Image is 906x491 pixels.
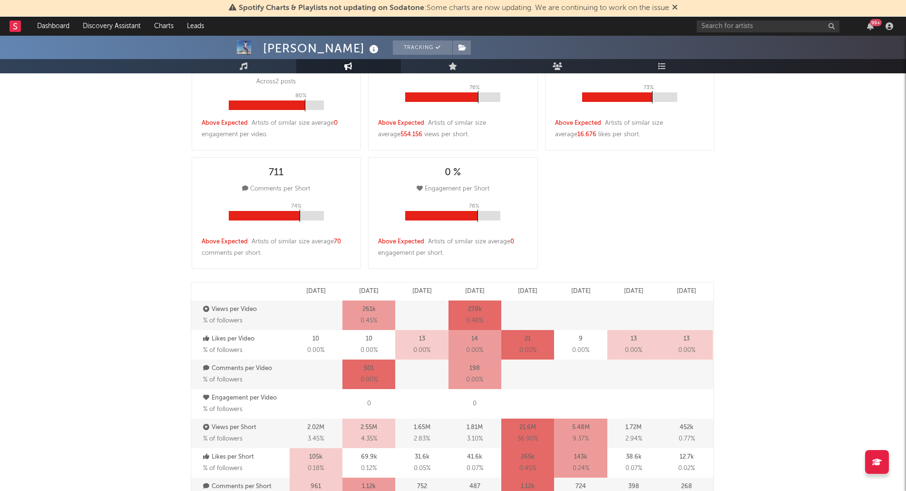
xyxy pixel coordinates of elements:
[574,451,587,463] p: 143k
[203,333,287,345] p: Likes per Video
[378,239,424,245] span: Above Expected
[469,363,480,374] p: 198
[555,120,601,126] span: Above Expected
[626,451,642,463] p: 38.6k
[643,82,654,93] p: 73 %
[147,17,180,36] a: Charts
[469,200,479,212] p: 76 %
[679,433,695,445] span: 0.77 %
[203,436,243,442] span: % of followers
[239,4,669,12] span: : Some charts are now updating. We are continuing to work on the issue
[76,17,147,36] a: Discovery Assistant
[295,90,307,101] p: 80 %
[465,286,485,297] p: [DATE]
[202,120,248,126] span: Above Expected
[309,451,322,463] p: 105k
[203,392,287,404] p: Engagement per Video
[203,422,287,433] p: Views per Short
[571,286,591,297] p: [DATE]
[30,17,76,36] a: Dashboard
[419,333,425,345] p: 13
[468,304,482,315] p: 278k
[239,4,424,12] span: Spotify Charts & Playlists not updating on Sodatone
[359,286,379,297] p: [DATE]
[631,333,637,345] p: 13
[342,389,395,419] div: 0
[203,377,243,383] span: % of followers
[625,345,642,356] span: 0.00 %
[680,451,694,463] p: 12.7k
[448,389,501,419] div: 0
[308,433,324,445] span: 3.45 %
[678,463,695,474] span: 0.02 %
[471,333,478,345] p: 14
[307,345,324,356] span: 0.00 %
[625,422,642,433] p: 1.72M
[362,304,376,315] p: 261k
[202,239,248,245] span: Above Expected
[400,131,422,138] span: 554.156
[334,239,341,245] span: 70
[624,286,643,297] p: [DATE]
[306,286,326,297] p: [DATE]
[364,363,374,374] p: 501
[361,451,377,463] p: 69.9k
[469,82,480,93] p: 76 %
[203,451,287,463] p: Likes per Short
[361,433,377,445] span: 4.35 %
[466,315,483,327] span: 0.48 %
[867,22,874,30] button: 99+
[510,239,514,245] span: 0
[467,433,483,445] span: 3.10 %
[466,345,483,356] span: 0.00 %
[555,118,705,140] div: : Artists of similar size average likes per short .
[680,422,693,433] p: 452k
[672,4,678,12] span: Dismiss
[415,451,429,463] p: 31.6k
[518,286,537,297] p: [DATE]
[445,167,461,179] div: 0 %
[573,463,589,474] span: 0.24 %
[870,19,882,26] div: 99 +
[417,183,489,195] div: Engagement per Short
[378,118,528,140] div: : Artists of similar size average views per short .
[202,118,351,140] div: : Artists of similar size average engagement per video .
[517,433,538,445] span: 36.90 %
[180,17,211,36] a: Leads
[360,374,378,386] span: 0.00 %
[525,333,531,345] p: 21
[202,236,351,259] div: : Artists of similar size average comments per short .
[677,286,696,297] p: [DATE]
[203,347,243,353] span: % of followers
[269,167,283,179] div: 711
[414,433,430,445] span: 2.83 %
[360,422,377,433] p: 2.55M
[203,406,243,412] span: % of followers
[625,433,642,445] span: 2.94 %
[366,333,372,345] p: 10
[203,465,243,471] span: % of followers
[203,304,287,315] p: Views per Video
[263,40,381,56] div: [PERSON_NAME]
[203,363,287,374] p: Comments per Video
[334,120,338,126] span: 0
[378,236,528,259] div: : Artists of similar size average engagement per short .
[572,422,590,433] p: 5.48M
[519,463,536,474] span: 0.45 %
[308,463,324,474] span: 0.18 %
[678,345,695,356] span: 0.00 %
[519,345,536,356] span: 0.00 %
[242,183,310,195] div: Comments per Short
[378,120,424,126] span: Above Expected
[413,345,430,356] span: 0.00 %
[203,318,243,324] span: % of followers
[361,463,377,474] span: 0.12 %
[519,422,536,433] p: 21.6M
[360,315,377,327] span: 0.45 %
[291,200,302,212] p: 74 %
[572,345,589,356] span: 0.00 %
[412,286,432,297] p: [DATE]
[414,422,430,433] p: 1.65M
[467,463,483,474] span: 0.07 %
[466,374,483,386] span: 0.00 %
